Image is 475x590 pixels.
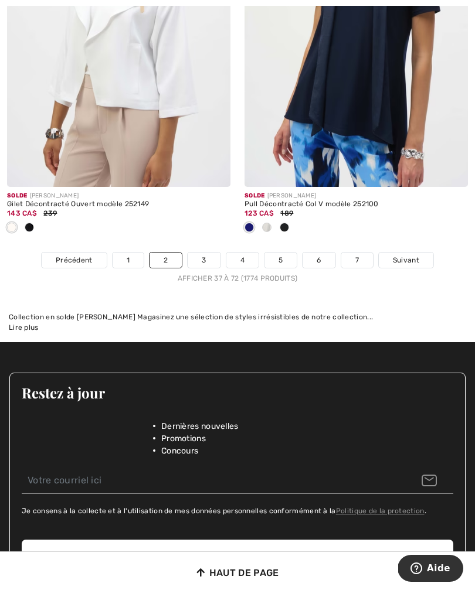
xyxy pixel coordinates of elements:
[22,540,453,571] button: Inscrivez vous
[398,555,463,584] iframe: Ouvre un widget dans lequel vous pouvez trouver plus d’informations
[21,219,38,238] div: Black
[7,200,230,209] div: Gilet Décontracté Ouvert modèle 252149
[161,432,206,445] span: Promotions
[56,255,93,265] span: Précédent
[150,253,182,268] a: 2
[280,209,293,217] span: 189
[264,253,297,268] a: 5
[22,385,453,400] h3: Restez à jour
[42,253,107,268] a: Précédent
[3,219,21,238] div: Vanilla 30
[393,255,419,265] span: Suivant
[113,253,144,268] a: 1
[226,253,259,268] a: 4
[336,507,425,515] a: Politique de la protection
[22,468,453,494] input: Votre courriel ici
[9,323,39,332] span: Lire plus
[188,253,220,268] a: 3
[9,312,466,322] div: Collection en solde [PERSON_NAME] Magasinez une sélection de styles irrésistibles de notre collec...
[245,209,274,217] span: 123 CA$
[161,420,239,432] span: Dernières nouvelles
[245,192,265,199] span: Solde
[7,192,28,199] span: Solde
[43,209,57,217] span: 239
[379,253,433,268] a: Suivant
[276,219,293,238] div: Black
[245,192,468,200] div: [PERSON_NAME]
[7,209,37,217] span: 143 CA$
[245,200,468,209] div: Pull Décontracté Col V modèle 252100
[258,219,276,238] div: Vanilla 30
[240,219,258,238] div: Midnight Blue
[341,253,373,268] a: 7
[161,445,198,457] span: Concours
[7,192,230,200] div: [PERSON_NAME]
[303,253,335,268] a: 6
[22,506,426,516] label: Je consens à la collecte et à l'utilisation de mes données personnelles conformément à la .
